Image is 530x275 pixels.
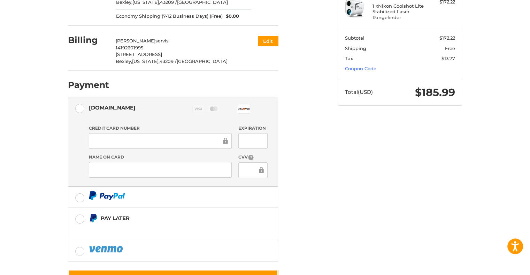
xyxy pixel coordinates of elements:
[116,58,132,64] span: Bexley,
[258,36,278,46] button: Edit
[372,3,426,20] h4: 1 x Nikon Coolshot Lite Stabilized Laser Rangefinder
[116,38,155,43] span: [PERSON_NAME]
[415,86,455,99] span: $185.99
[116,51,162,57] span: [STREET_ADDRESS]
[345,66,376,71] a: Coupon Code
[89,226,235,232] iframe: PayPal Message 1
[345,89,373,95] span: Total (USD)
[160,58,177,64] span: 43209 /
[439,35,455,41] span: $172.22
[116,45,143,50] span: 14192601995
[155,38,169,43] span: servis
[116,13,223,20] span: Economy Shipping (7-12 Business Days) (Free)
[441,56,455,61] span: $13.77
[345,35,364,41] span: Subtotal
[238,125,267,131] label: Expiration
[89,154,232,160] label: Name on Card
[68,80,109,90] h2: Payment
[68,35,109,46] h2: Billing
[89,245,124,253] img: PayPal icon
[89,191,125,200] img: PayPal icon
[345,56,353,61] span: Tax
[238,154,267,161] label: CVV
[177,58,228,64] span: [GEOGRAPHIC_DATA]
[89,125,232,131] label: Credit Card Number
[89,102,136,113] div: [DOMAIN_NAME]
[132,58,160,64] span: [US_STATE],
[101,212,234,224] div: Pay Later
[89,214,98,223] img: Pay Later icon
[223,13,239,20] span: $0.00
[445,46,455,51] span: Free
[345,46,366,51] span: Shipping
